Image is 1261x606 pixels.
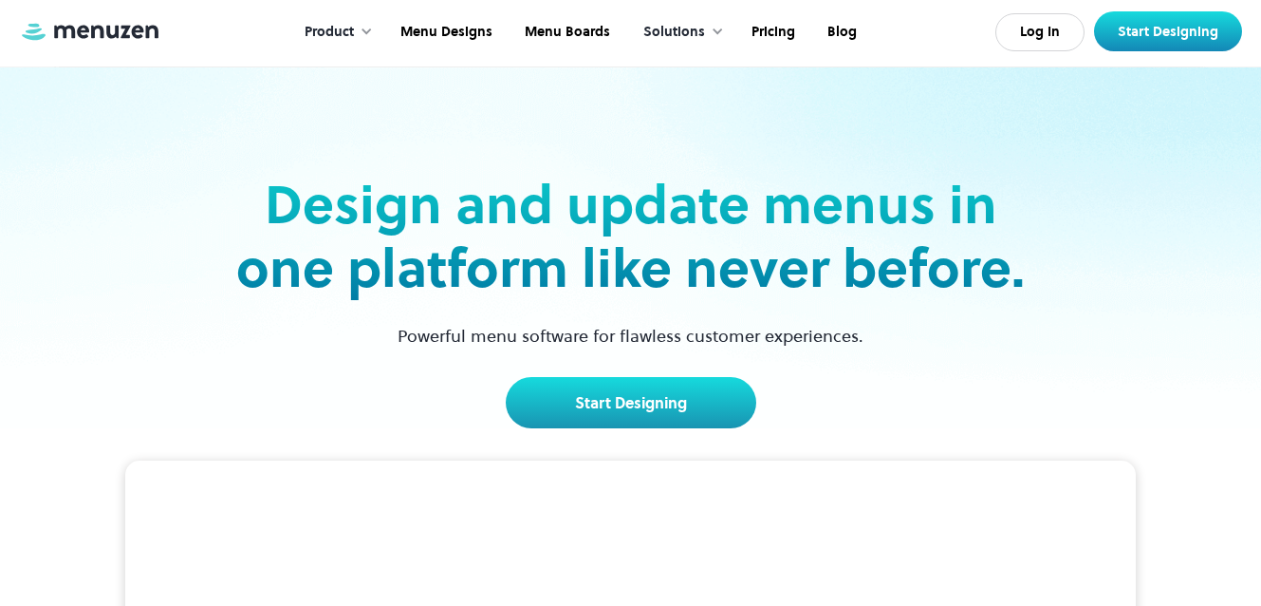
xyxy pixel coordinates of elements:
[624,3,733,62] div: Solutions
[809,3,871,62] a: Blog
[286,3,382,62] div: Product
[995,13,1085,51] a: Log In
[643,22,705,43] div: Solutions
[231,173,1031,300] h2: Design and update menus in one platform like never before.
[1094,11,1242,51] a: Start Designing
[506,377,756,428] a: Start Designing
[733,3,809,62] a: Pricing
[305,22,354,43] div: Product
[382,3,507,62] a: Menu Designs
[374,323,887,349] p: Powerful menu software for flawless customer experiences.
[507,3,624,62] a: Menu Boards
